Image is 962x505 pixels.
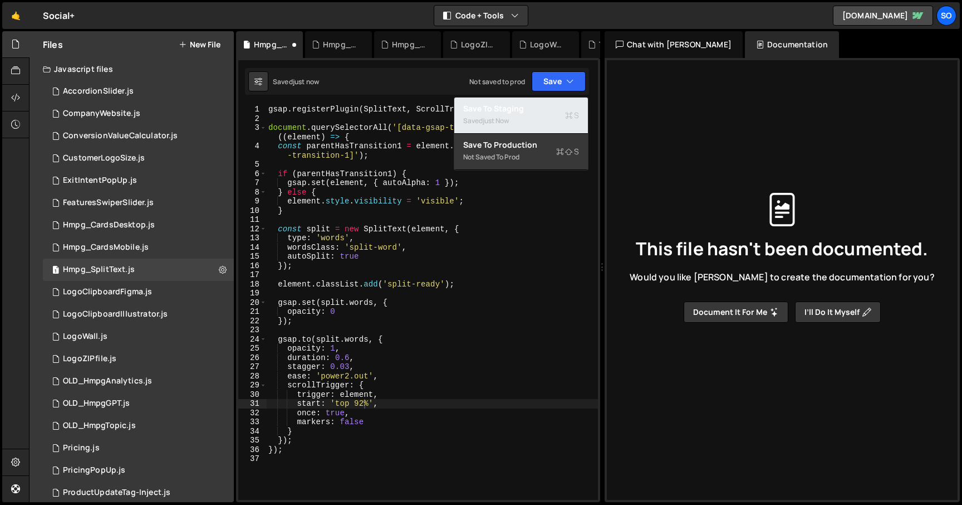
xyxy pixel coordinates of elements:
[238,399,267,409] div: 31
[238,390,267,400] div: 30
[238,381,267,390] div: 29
[43,415,234,437] div: 15116/41820.js
[238,298,267,308] div: 20
[463,150,579,164] div: Not saved to prod
[238,215,267,225] div: 11
[605,31,743,58] div: Chat with [PERSON_NAME]
[43,125,234,147] div: 15116/40946.js
[463,114,579,128] div: Saved
[434,6,528,26] button: Code + Tools
[43,147,234,169] div: 15116/40353.js
[43,281,234,303] div: 15116/40336.js
[52,266,59,275] span: 1
[238,261,267,271] div: 16
[630,271,934,283] span: Would you like [PERSON_NAME] to create the documentation for you?
[454,134,588,170] button: Save to ProductionS Not saved to prod
[238,362,267,372] div: 27
[238,252,267,261] div: 15
[463,139,579,150] div: Save to Production
[238,353,267,363] div: 26
[745,31,839,58] div: Documentation
[238,417,267,427] div: 33
[463,103,579,114] div: Save to Staging
[238,289,267,298] div: 19
[43,392,234,415] div: 15116/41430.js
[43,192,234,214] div: 15116/40701.js
[565,110,579,121] span: S
[238,243,267,252] div: 14
[63,176,137,186] div: ExitIntentPopUp.js
[63,309,168,319] div: LogoClipboardIllustrator.js
[63,86,134,96] div: AccordionSlider.js
[43,370,234,392] div: 15116/40702.js
[43,437,234,459] div: 15116/40643.js
[30,58,234,80] div: Javascript files
[238,105,267,114] div: 1
[43,9,75,22] div: Social+
[238,225,267,234] div: 12
[454,98,588,134] button: Save to StagingS Savedjust now
[238,160,267,169] div: 5
[684,302,788,323] button: Document it for me
[63,131,178,141] div: ConversionValueCalculator.js
[63,153,145,163] div: CustomerLogoSize.js
[63,421,136,431] div: OLD_HmpgTopic.js
[599,39,635,50] div: TableOfContents.js
[63,443,100,453] div: Pricing.js
[43,459,234,482] div: 15116/45407.js
[63,198,154,208] div: FeaturesSwiperSlider.js
[43,214,234,236] div: 15116/47106.js
[43,303,234,326] div: 15116/42838.js
[238,123,267,142] div: 3
[238,307,267,317] div: 21
[238,372,267,381] div: 28
[238,445,267,455] div: 36
[483,116,509,125] div: just now
[238,197,267,206] div: 9
[43,103,234,125] div: 15116/40349.js
[636,240,928,258] span: This file hasn't been documented.
[293,77,319,86] div: just now
[63,354,116,364] div: LogoZIPfile.js
[238,188,267,197] div: 8
[238,280,267,289] div: 18
[238,436,267,445] div: 35
[323,39,359,50] div: Hmpg_CardsDesktop.js
[254,39,289,50] div: Hmpg_SplitText.js
[63,265,135,275] div: Hmpg_SplitText.js
[532,71,586,91] button: Save
[179,40,220,49] button: New File
[238,427,267,436] div: 34
[530,39,566,50] div: LogoWall.js
[238,234,267,243] div: 13
[556,146,579,157] span: S
[461,39,497,50] div: LogoZIPfile.js
[795,302,881,323] button: I’ll do it myself
[43,169,234,192] div: 15116/40766.js
[469,77,525,86] div: Not saved to prod
[43,38,63,51] h2: Files
[2,2,30,29] a: 🤙
[238,114,267,124] div: 2
[238,142,267,160] div: 4
[43,326,234,348] div: 15116/46100.js
[238,169,267,179] div: 6
[392,39,428,50] div: Hmpg_CardsMobile.js
[833,6,933,26] a: [DOMAIN_NAME]
[43,80,234,103] div: 15116/41115.js
[43,259,234,281] div: 15116/47767.js
[63,465,125,475] div: PricingPopUp.js
[63,109,140,119] div: CompanyWebsite.js
[936,6,956,26] a: So
[238,178,267,188] div: 7
[273,77,319,86] div: Saved
[43,482,234,504] div: 15116/40695.js
[238,344,267,353] div: 25
[63,488,170,498] div: ProductUpdateTag-Inject.js
[63,376,152,386] div: OLD_HmpgAnalytics.js
[63,332,107,342] div: LogoWall.js
[63,242,149,252] div: Hmpg_CardsMobile.js
[238,326,267,335] div: 23
[63,399,130,409] div: OLD_HmpgGPT.js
